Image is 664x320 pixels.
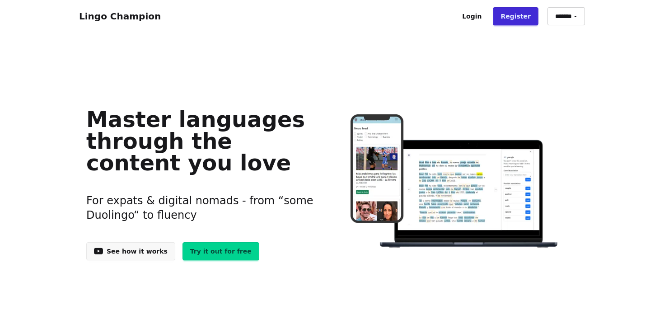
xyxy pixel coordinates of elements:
a: See how it works [86,242,175,260]
a: Lingo Champion [79,11,161,22]
img: Learn languages online [332,114,578,249]
a: Register [493,7,538,25]
h3: For expats & digital nomads - from “some Duolingo“ to fluency [86,183,318,233]
a: Try it out for free [182,242,259,260]
a: Login [454,7,489,25]
h1: Master languages through the content you love [86,108,318,174]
